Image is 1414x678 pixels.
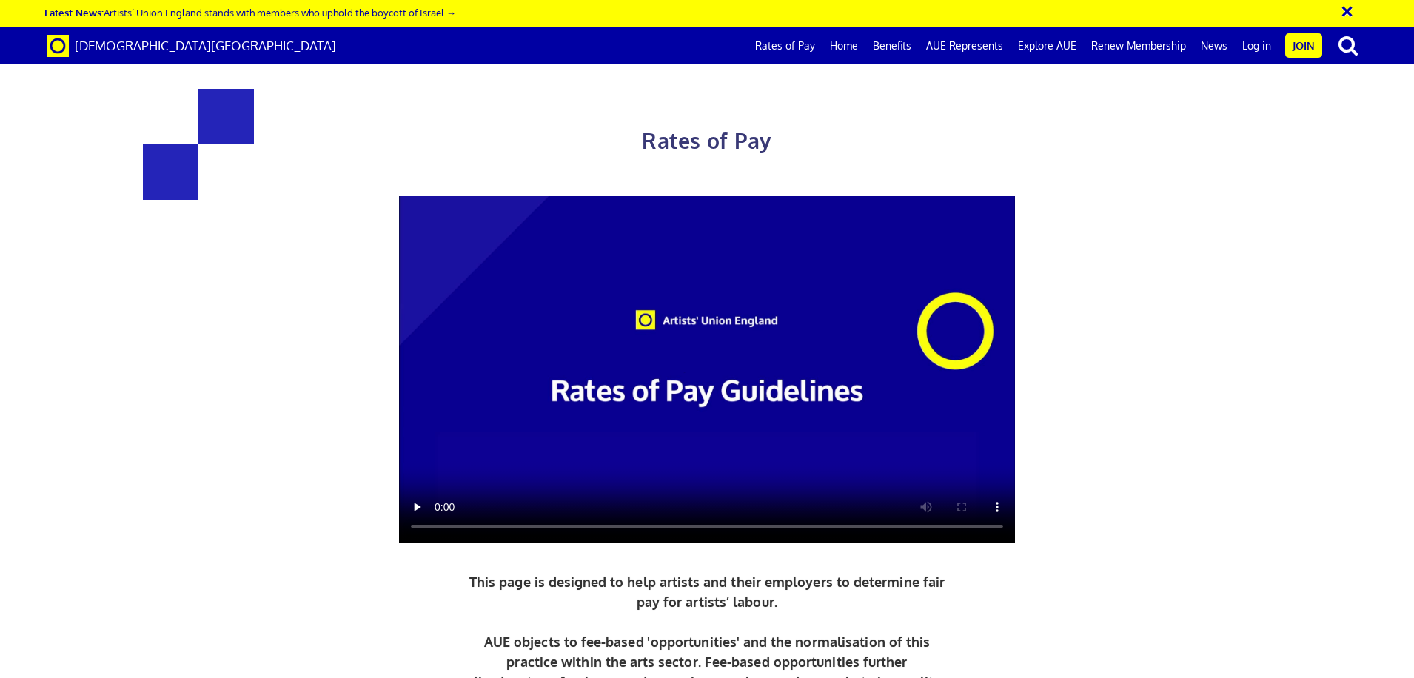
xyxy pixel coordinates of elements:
a: AUE Represents [919,27,1011,64]
a: Benefits [865,27,919,64]
a: Renew Membership [1084,27,1193,64]
span: Rates of Pay [642,127,771,154]
a: News [1193,27,1235,64]
span: [DEMOGRAPHIC_DATA][GEOGRAPHIC_DATA] [75,38,336,53]
a: Join [1285,33,1322,58]
a: Latest News:Artists’ Union England stands with members who uphold the boycott of Israel → [44,6,456,19]
strong: Latest News: [44,6,104,19]
a: Explore AUE [1011,27,1084,64]
a: Rates of Pay [748,27,822,64]
a: Brand [DEMOGRAPHIC_DATA][GEOGRAPHIC_DATA] [36,27,347,64]
a: Log in [1235,27,1279,64]
a: Home [822,27,865,64]
button: search [1325,30,1371,61]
